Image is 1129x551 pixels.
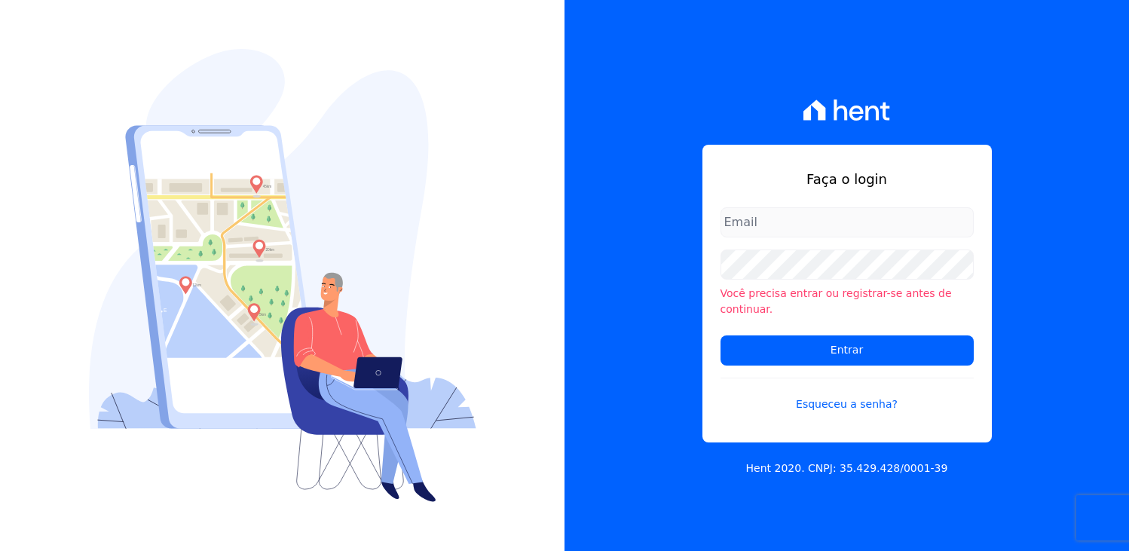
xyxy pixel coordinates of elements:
[721,335,974,366] input: Entrar
[746,461,948,476] p: Hent 2020. CNPJ: 35.429.428/0001-39
[89,49,476,502] img: Login
[721,378,974,412] a: Esqueceu a senha?
[721,169,974,189] h1: Faça o login
[721,207,974,237] input: Email
[721,286,974,317] li: Você precisa entrar ou registrar-se antes de continuar.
